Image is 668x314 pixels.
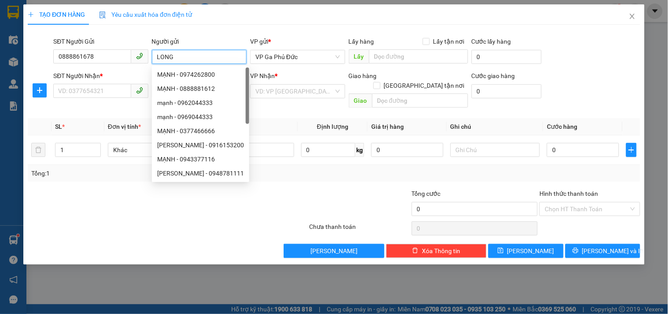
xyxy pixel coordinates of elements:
span: printer [572,247,579,254]
div: MẠNH - 0377466666 [152,124,249,138]
button: plus [626,143,637,157]
div: mạnh - 0962044333 [157,98,244,108]
button: plus [33,83,47,97]
div: Chưa thanh toán [308,222,410,237]
span: VP Nhận [250,72,275,79]
input: Cước lấy hàng [472,50,542,64]
div: MẠNH - 0377466666 [157,126,244,136]
div: MẠNH - 0974262800 [152,67,249,82]
input: Ghi Chú [450,143,540,157]
div: [PERSON_NAME] - 0916153200 [157,140,244,150]
input: Dọc đường [372,93,468,108]
div: VP gửi [250,37,345,46]
div: SĐT Người Nhận [53,71,148,81]
span: Đơn vị tính [108,123,141,130]
div: Tổng: 1 [31,168,258,178]
div: HOÀNG MẠNH HÙNG - 0916153200 [152,138,249,152]
button: deleteXóa Thông tin [386,244,487,258]
img: icon [99,11,106,19]
label: Cước giao hàng [472,72,515,79]
button: [PERSON_NAME] [284,244,384,258]
span: Lấy hàng [349,38,374,45]
div: mạnh - 0962044333 [152,96,249,110]
div: MẠNH - 0888881612 [157,84,244,93]
input: Cước giao hàng [472,84,542,98]
span: save [498,247,504,254]
span: Giá trị hàng [371,123,404,130]
span: Lấy tận nơi [430,37,468,46]
button: delete [31,143,45,157]
span: phone [136,52,143,60]
span: [PERSON_NAME] [310,246,358,256]
button: save[PERSON_NAME] [488,244,563,258]
div: [PERSON_NAME] - 0948781111 [157,168,244,178]
div: mạnh - 0969044333 [157,112,244,122]
span: Tổng cước [412,190,441,197]
span: delete [412,247,418,254]
th: Ghi chú [447,118,543,135]
li: Số nhà [STREET_ADDRESS][PERSON_NAME] [82,37,368,48]
div: SĐT Người Gửi [53,37,148,46]
div: MẠNH NGUYỄN - 0948781111 [152,166,249,180]
input: 0 [371,143,443,157]
span: [GEOGRAPHIC_DATA] tận nơi [380,81,468,90]
div: MẠNH - 0943377116 [157,154,244,164]
button: printer[PERSON_NAME] và In [565,244,640,258]
span: Giao hàng [349,72,377,79]
span: TẠO ĐƠN HÀNG [28,11,85,18]
span: [PERSON_NAME] và In [582,246,644,256]
div: MẠNH - 0888881612 [152,82,249,96]
button: Close [620,4,645,29]
span: plus [33,87,46,94]
label: Hình thức thanh toán [539,190,598,197]
span: Định lượng [317,123,348,130]
span: [PERSON_NAME] [507,246,554,256]
span: Lấy [349,49,369,64]
span: SL [55,123,62,130]
label: Cước lấy hàng [472,38,511,45]
div: MẠNH - 0974262800 [157,70,244,79]
span: plus [28,11,34,18]
span: phone [136,87,143,94]
b: Công ty TNHH Trọng Hiếu Phú Thọ - Nam Cường Limousine [107,10,344,34]
input: Dọc đường [369,49,468,64]
span: plus [627,146,636,153]
span: Cước hàng [547,123,577,130]
div: Người gửi [152,37,247,46]
span: Khác [113,143,192,157]
span: close [629,13,636,20]
span: Yêu cầu xuất hóa đơn điện tử [99,11,192,18]
div: MẠNH - 0943377116 [152,152,249,166]
span: Xóa Thông tin [422,246,460,256]
div: mạnh - 0969044333 [152,110,249,124]
span: Giao [349,93,372,108]
span: kg [355,143,364,157]
span: VP Ga Phủ Đức [255,50,340,64]
li: Hotline: 1900400028 [82,48,368,59]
